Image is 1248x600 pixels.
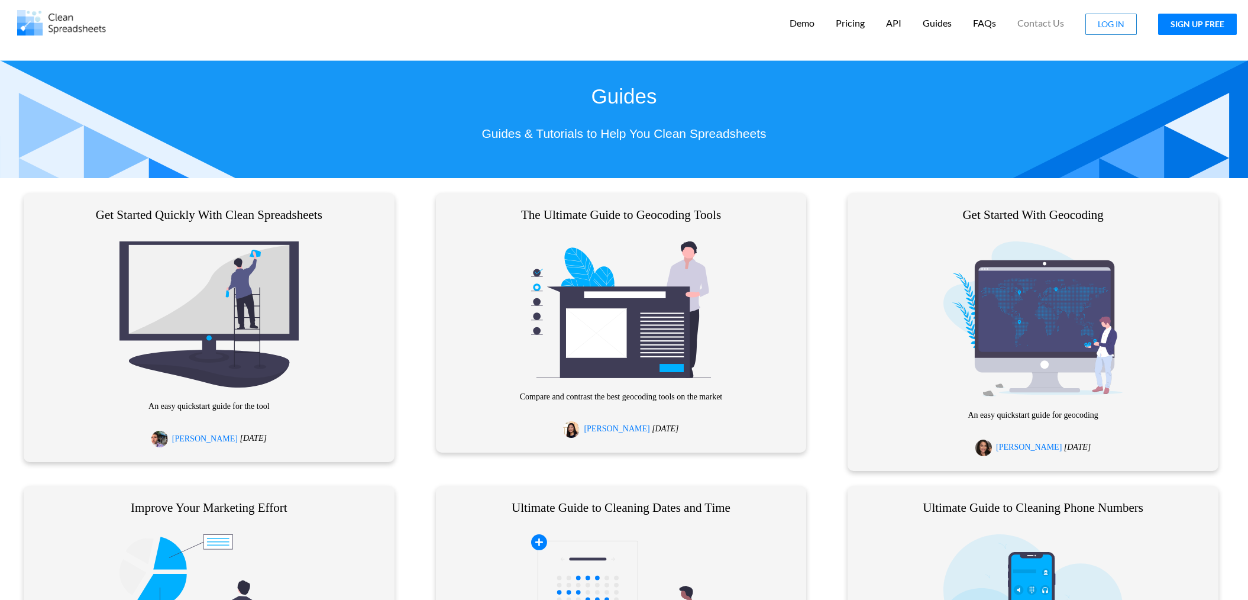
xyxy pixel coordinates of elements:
[17,10,106,36] img: Logo.png
[30,208,389,447] div: An easy quickstart guide for the tool
[886,17,901,30] p: API
[1064,443,1091,451] i: [DATE]
[973,17,996,30] p: FAQs
[442,501,801,515] h4: Ultimate Guide to Cleaning Dates and Time
[923,17,952,30] p: Guides
[442,208,801,438] a: The Ultimate Guide to Geocoding Tools merged filesCompare and contrast the best geocoding tools o...
[1085,14,1137,35] button: LOG IN
[853,501,1213,515] h4: Ultimate Guide to Cleaning Phone Numbers
[30,208,389,222] h4: Get Started Quickly With Clean Spreadsheets
[151,431,168,447] img: Adhaar.jpg
[652,424,678,433] i: [DATE]
[853,208,1213,456] div: An easy quickstart guide for geocoding
[790,17,814,30] p: Demo
[30,501,389,515] h4: Improve Your Marketing Effort
[975,440,992,456] img: Astha.jpg
[1098,19,1124,29] span: LOG IN
[1158,14,1237,35] button: SIGN UP FREE
[172,434,238,443] a: [PERSON_NAME]
[442,208,801,222] h4: The Ultimate Guide to Geocoding Tools
[119,227,299,388] img: merged files
[482,127,767,140] span: Guides & Tutorials to Help You Clean Spreadsheets
[240,434,267,443] i: [DATE]
[30,208,389,447] a: Get Started Quickly With Clean Spreadsheets merged filesAn easy quickstart guide for the tool [PE...
[836,17,865,30] p: Pricing
[584,424,649,433] a: [PERSON_NAME]
[531,227,710,378] img: merged files
[853,208,1213,222] h4: Get Started With Geocoding
[563,421,580,438] img: ClarissaPic.jpg
[1017,18,1064,28] span: Contact Us
[943,227,1123,396] img: merged files
[996,443,1062,451] a: [PERSON_NAME]
[853,208,1213,456] a: Get Started With Geocoding merged filesAn easy quickstart guide for geocoding [PERSON_NAME] [DATE]
[442,208,801,438] div: Compare and contrast the best geocoding tools on the market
